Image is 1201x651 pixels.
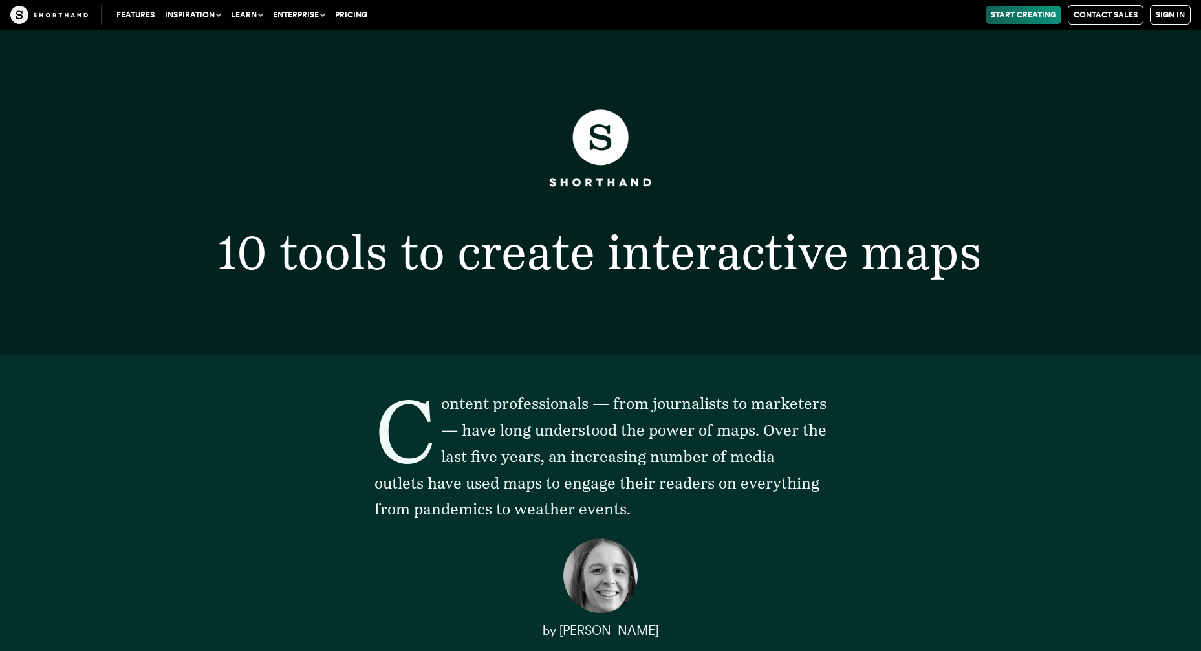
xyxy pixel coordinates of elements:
[1068,5,1143,25] a: Contact Sales
[160,6,226,24] button: Inspiration
[330,6,373,24] a: Pricing
[10,6,88,24] img: The Craft
[268,6,330,24] button: Enterprise
[374,617,827,644] p: by [PERSON_NAME]
[1150,5,1191,25] a: Sign in
[226,6,268,24] button: Learn
[180,228,1021,276] h1: 10 tools to create interactive maps
[111,6,160,24] a: Features
[986,6,1061,24] a: Start Creating
[374,394,827,518] span: Content professionals — from journalists to marketers — have long understood the power of maps. O...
